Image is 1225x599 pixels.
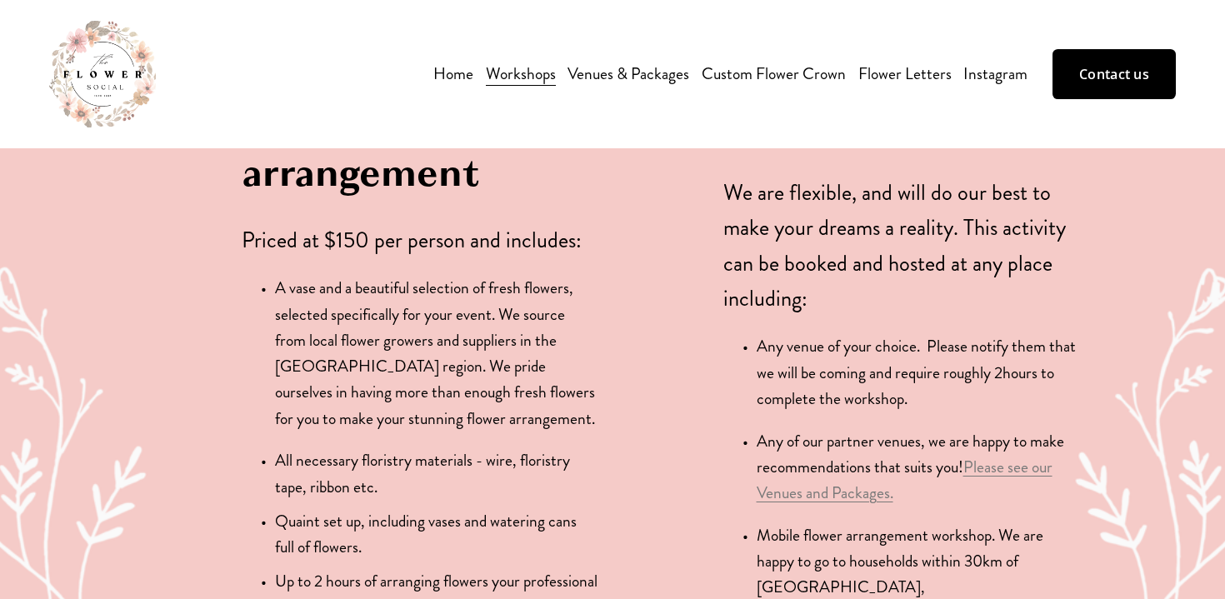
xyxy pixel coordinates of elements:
img: The Flower Social [49,21,156,127]
span: Workshops [486,61,556,87]
p: Priced at $150 per person and includes: [242,223,598,259]
a: Contact us [1052,49,1176,99]
h2: Booking options [723,101,1080,149]
p: Any of our partner venues, we are happy to make recommendations that suits you! [757,428,1080,507]
a: Home [433,59,473,88]
a: Venues & Packages [567,59,689,88]
p: We are flexible, and will do our best to make your dreams a reality. This activity can be booked ... [723,176,1080,317]
p: Quaint set up, including vases and watering cans full of flowers. [275,508,598,561]
a: Custom Flower Crown [702,59,846,88]
a: folder dropdown [486,59,556,88]
p: Any venue of your choice. Please notify them that we will be coming and require roughly 2hours to... [757,333,1080,412]
h2: Flower arrangement [242,101,598,197]
a: Instagram [963,59,1027,88]
p: All necessary floristry materials - wire, floristry tape, ribbon etc. [275,447,598,500]
a: Flower Letters [858,59,952,88]
p: A vase and a beautiful selection of fresh flowers, selected specifically for your event. We sourc... [275,275,598,432]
